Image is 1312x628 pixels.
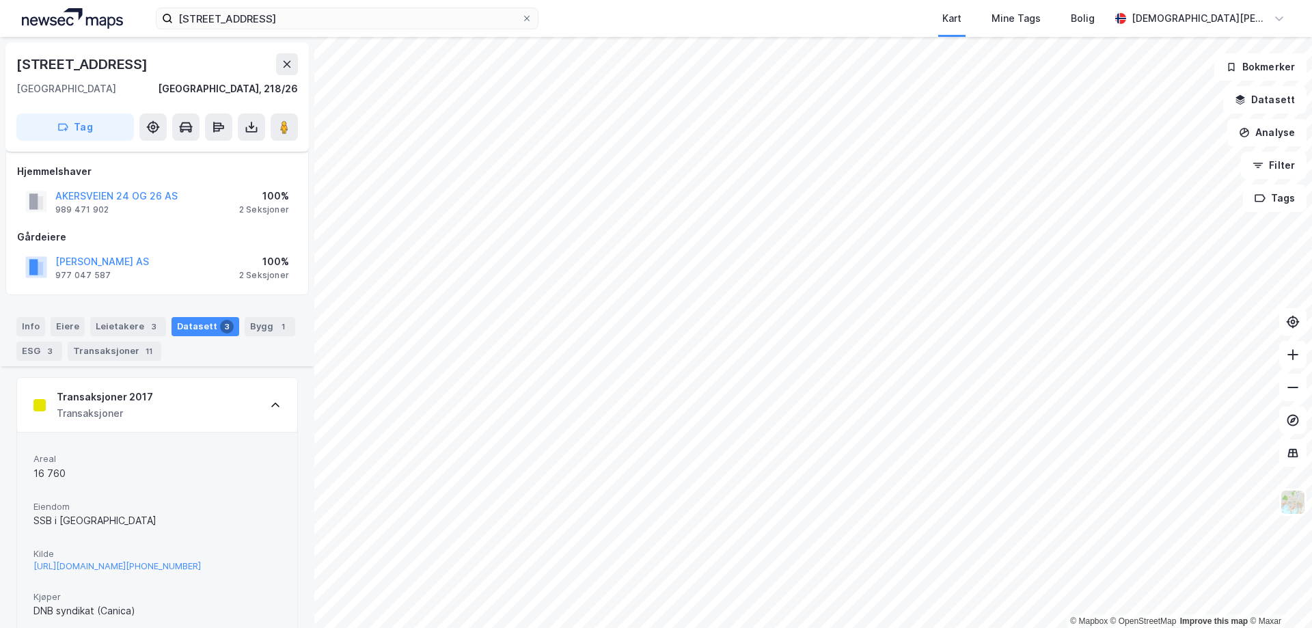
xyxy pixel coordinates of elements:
div: DNB syndikat (Canica) [33,603,281,619]
div: Bolig [1071,10,1095,27]
button: Filter [1241,152,1307,179]
div: Bygg [245,317,295,336]
button: Datasett [1223,86,1307,113]
div: SSB i [GEOGRAPHIC_DATA] [33,513,281,529]
div: 2 Seksjoner [239,204,289,215]
div: 16 760 [33,465,281,482]
div: Mine Tags [992,10,1041,27]
div: Hjemmelshaver [17,163,297,180]
div: 3 [147,320,161,333]
a: OpenStreetMap [1110,616,1177,626]
div: Gårdeiere [17,229,297,245]
div: Transaksjoner 2017 [57,389,153,405]
a: Mapbox [1070,616,1108,626]
div: Eiere [51,317,85,336]
button: Analyse [1227,119,1307,146]
div: [DEMOGRAPHIC_DATA][PERSON_NAME] [1132,10,1268,27]
div: Transaksjoner [57,405,153,422]
div: 3 [43,344,57,358]
div: 977 047 587 [55,270,111,281]
div: 2 Seksjoner [239,270,289,281]
button: [URL][DOMAIN_NAME][PHONE_NUMBER] [33,560,201,572]
button: Bokmerker [1214,53,1307,81]
div: Info [16,317,45,336]
button: Tag [16,113,134,141]
img: Z [1280,489,1306,515]
span: Eiendom [33,501,281,513]
div: Transaksjoner [68,342,161,361]
div: [STREET_ADDRESS] [16,53,150,75]
div: Leietakere [90,317,166,336]
div: Kart [942,10,961,27]
div: 11 [142,344,156,358]
div: 100% [239,254,289,270]
a: Improve this map [1180,616,1248,626]
div: [GEOGRAPHIC_DATA] [16,81,116,97]
div: 1 [276,320,290,333]
button: Tags [1243,185,1307,212]
img: logo.a4113a55bc3d86da70a041830d287a7e.svg [22,8,123,29]
div: 100% [239,188,289,204]
div: 989 471 902 [55,204,109,215]
div: 3 [220,320,234,333]
iframe: Chat Widget [1244,562,1312,628]
div: [GEOGRAPHIC_DATA], 218/26 [158,81,298,97]
span: Areal [33,453,281,465]
input: Søk på adresse, matrikkel, gårdeiere, leietakere eller personer [173,8,521,29]
span: Kilde [33,548,281,560]
span: Kjøper [33,591,281,603]
div: Datasett [172,317,239,336]
div: ESG [16,342,62,361]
